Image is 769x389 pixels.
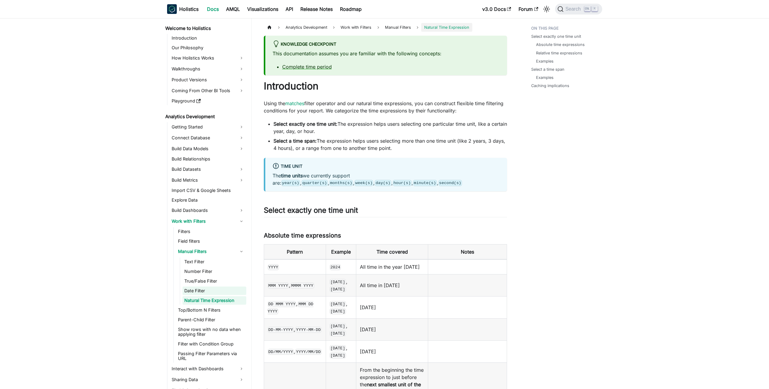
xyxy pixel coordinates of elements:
[326,244,356,259] th: Example
[382,23,414,32] span: Manual Filters
[264,318,326,340] td: ,
[283,23,330,32] span: Analytics Development
[203,4,222,14] a: Docs
[268,283,289,289] code: MMM YYYY
[285,100,304,106] a: matches
[264,274,326,296] td: ,
[273,121,338,127] strong: Select exactly one time unit:
[268,349,294,355] code: DD/MM/YYYY
[273,41,500,48] div: Knowledge Checkpoint
[356,296,428,318] td: [DATE]
[170,206,246,215] a: Build Dashboards
[170,97,246,105] a: Playground
[326,274,356,296] td: ,
[438,180,462,186] code: second(s)
[428,244,507,259] th: Notes
[170,196,246,204] a: Explore Data
[273,137,507,152] li: The expression helps users selecting more than one time unit (like 2 years, 3 days, 4 hours), or ...
[531,34,581,39] a: Select exactly one time unit
[564,6,584,12] span: Search
[183,277,246,285] a: True/False Filter
[273,138,317,144] strong: Select a time span:
[356,244,428,259] th: Time covered
[244,4,282,14] a: Visualizations
[176,247,246,256] a: Manual Filters
[264,244,326,259] th: Pattern
[330,301,346,307] code: [DATE]
[531,66,564,72] a: Select a time span
[170,75,246,85] a: Product Versions
[282,4,297,14] a: API
[281,173,303,179] strong: time units
[179,5,199,13] b: Holistics
[183,296,246,305] a: Natural Time Expression
[268,301,313,314] code: MMM DD YYYY
[264,80,507,92] h1: Introduction
[330,345,346,351] code: [DATE]
[167,4,177,14] img: Holistics
[479,4,515,14] a: v3.0 Docs
[393,180,412,186] code: hour(s)
[170,144,246,154] a: Build Data Models
[330,279,346,285] code: [DATE]
[356,259,428,274] td: All time in the year [DATE]
[330,264,341,270] code: 2024
[536,50,582,56] a: Relative time expressions
[273,120,507,135] li: The expression helps users selecting one particular time unit, like a certain year, day, or hour.
[515,4,542,14] a: Forum
[222,4,244,14] a: AMQL
[295,327,321,333] code: YYYY-MM-DD
[170,364,246,374] a: Interact with Dashboards
[170,122,246,132] a: Getting Started
[413,180,437,186] code: minute(s)
[326,296,356,318] td: ,
[176,316,246,324] a: Parent-Child Filter
[330,286,346,292] code: [DATE]
[329,180,353,186] code: months(s)
[176,237,246,245] a: Field filters
[170,216,246,226] a: Work with Filters
[163,112,246,121] a: Analytics Development
[273,172,500,186] p: The we currently support are: , , , , , , ,
[176,349,246,363] a: Passing Filter Parameters via URL
[264,100,507,114] p: Using the filter operator and our natural time expressions, you can construct flexible time filte...
[282,64,332,70] a: Complete time period
[170,64,246,74] a: Walkthroughs
[531,83,569,89] a: Caching implications
[176,340,246,348] a: Filter with Condition Group
[375,180,391,186] code: day(s)
[170,133,246,143] a: Connect Database
[356,274,428,296] td: All time in [DATE]
[163,24,246,33] a: Welcome to Holistics
[176,325,246,339] a: Show rows with no data when applying filter
[536,58,554,64] a: Examples
[264,340,326,362] td: ,
[290,283,314,289] code: MMMM YYYY
[338,23,374,32] span: Work with Filters
[302,180,328,186] code: quarter(s)
[170,186,246,195] a: Import CSV & Google Sheets
[536,42,585,47] a: Absolute time expressions
[264,232,507,239] h3: Absolute time expressions
[326,340,356,362] td: ,
[170,86,246,96] a: Coming From Other BI Tools
[183,258,246,266] a: Text Filter
[281,180,300,186] code: year(s)
[268,327,294,333] code: DD-MM-YYYY
[264,23,275,32] a: Home page
[170,44,246,52] a: Our Philosophy
[264,23,507,32] nav: Breadcrumbs
[295,349,321,355] code: YYYY/MM/DD
[183,267,246,276] a: Number Filter
[170,375,246,384] a: Sharing Data
[161,18,252,389] nav: Docs sidebar
[264,296,326,318] td: ,
[330,308,346,314] code: [DATE]
[536,75,554,80] a: Examples
[273,163,500,170] div: Time unit
[336,4,365,14] a: Roadmap
[555,4,602,15] button: Search (Ctrl+K)
[330,330,346,336] code: [DATE]
[542,4,551,14] button: Switch between dark and light mode (currently light mode)
[170,175,246,185] a: Build Metrics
